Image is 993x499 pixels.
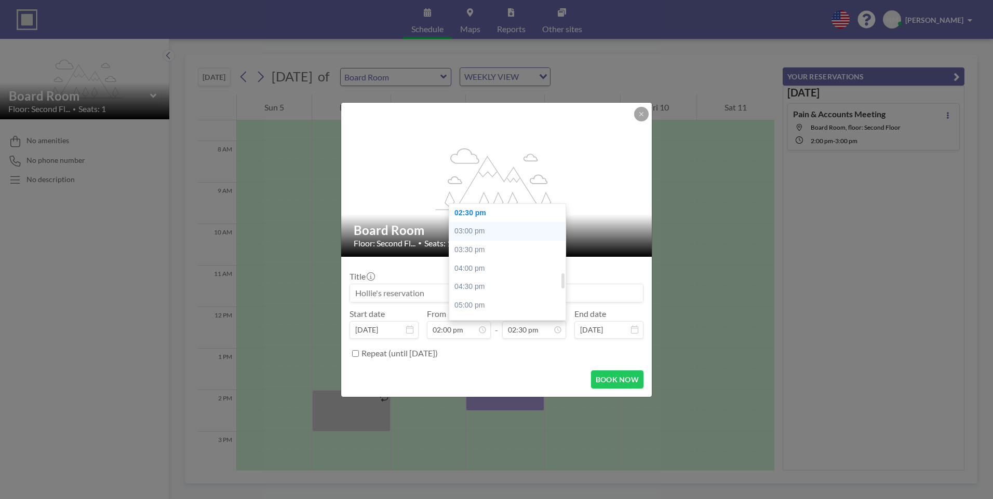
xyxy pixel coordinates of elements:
[449,259,571,278] div: 04:00 pm
[449,314,571,333] div: 05:30 pm
[354,238,415,248] span: Floor: Second Fl...
[495,312,498,335] span: -
[350,271,374,282] label: Title
[449,278,571,296] div: 04:30 pm
[591,370,643,389] button: BOOK NOW
[424,238,452,248] span: Seats: 1
[574,309,606,319] label: End date
[354,223,640,238] h2: Board Room
[449,296,571,315] div: 05:00 pm
[350,284,643,302] input: Hollie's reservation
[418,239,422,247] span: •
[350,309,385,319] label: Start date
[449,241,571,259] div: 03:30 pm
[449,222,571,241] div: 03:00 pm
[427,309,446,319] label: From
[361,348,438,358] label: Repeat (until [DATE])
[449,204,571,223] div: 02:30 pm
